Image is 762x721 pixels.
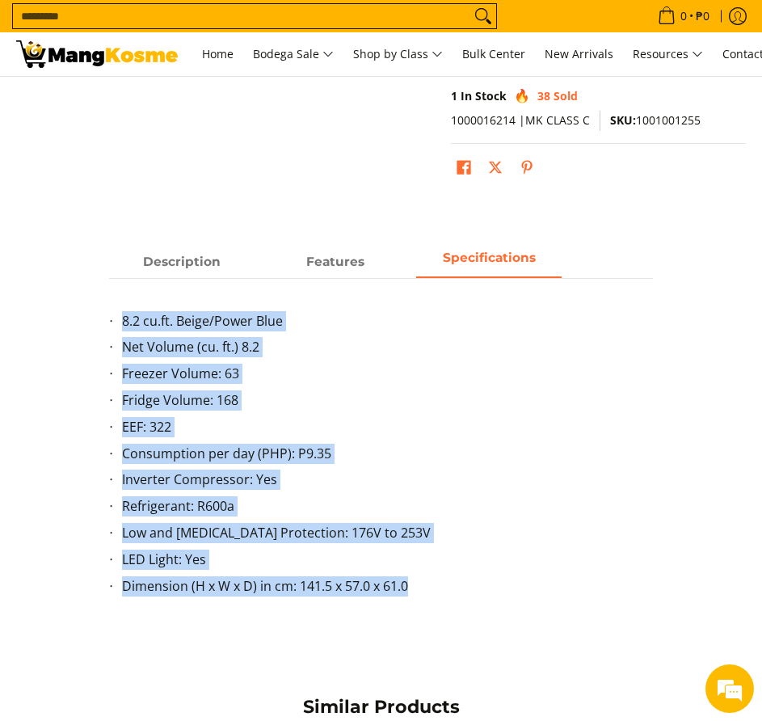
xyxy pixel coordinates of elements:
a: Bulk Center [454,32,533,76]
span: SKU: [610,112,636,128]
span: ₱0 [693,11,712,22]
li: Fridge Volume: 168 [122,390,652,417]
span: Bodega Sale [253,44,334,65]
a: Home [194,32,242,76]
span: Description [109,247,255,276]
span: Home [202,46,234,61]
li: Inverter Compressor: Yes [122,470,652,496]
a: Shop by Class [345,32,451,76]
button: Search [470,4,496,28]
li: EEF: 322 [122,417,652,444]
span: Bulk Center [462,46,525,61]
img: Condura 8.2 Cu.Ft. Be U Ref Beige/Powder Blue (Class C) l Mang Kosme [16,40,178,68]
li: 8.2 cu.ft. Beige/Power Blue [122,311,652,338]
a: Bodega Sale [245,32,342,76]
li: Consumption per day (PHP): P9.35 [122,444,652,470]
span: • [653,7,714,25]
li: Refrigerant: R600a [122,496,652,523]
span: 1 [451,88,457,103]
span: 1000016214 |MK CLASS C [451,112,590,128]
li: Low and [MEDICAL_DATA] Protection: 176V to 253V [122,523,652,550]
a: New Arrivals [537,32,621,76]
h2: Similar Products [109,696,652,719]
a: Description 1 [263,247,408,277]
strong: Specifications [443,250,536,265]
a: Share on Facebook [453,156,475,183]
div: Chat with us now [84,91,272,112]
textarea: Type your message and hit 'Enter' [8,441,308,498]
span: New Arrivals [545,46,613,61]
a: Description 2 [416,247,562,277]
span: In Stock [461,88,507,103]
span: Sold [554,88,578,103]
a: Description [109,247,255,277]
span: Shop by Class [353,44,443,65]
span: 1001001255 [610,112,701,128]
li: Dimension (H x W x D) in cm: 141.5 x 57.0 x 61.0 [122,576,652,603]
a: Pin on Pinterest [516,156,538,183]
a: Resources [625,32,711,76]
span: Resources [633,44,703,65]
strong: Features [306,254,364,269]
a: Post on X [484,156,507,183]
span: 38 [537,88,550,103]
div: Description 2 [109,278,652,616]
li: LED Light: Yes [122,550,652,576]
li: Net Volume (cu. ft.) 8.2 [122,337,652,364]
li: Freezer Volume: 63 [122,364,652,390]
span: 0 [678,11,689,22]
span: We're online! [94,204,223,367]
div: Minimize live chat window [265,8,304,47]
